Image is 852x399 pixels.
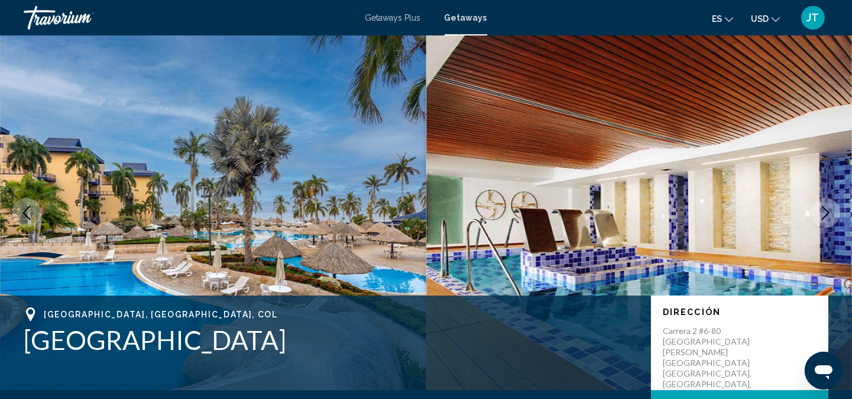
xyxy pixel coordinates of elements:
span: [GEOGRAPHIC_DATA], [GEOGRAPHIC_DATA], COL [44,310,278,319]
button: User Menu [798,5,828,30]
a: Travorium [24,6,354,30]
span: es [712,14,722,24]
button: Change currency [751,10,780,27]
button: Next image [811,198,840,228]
button: Change language [712,10,733,27]
button: Previous image [12,198,41,228]
a: Getaways [445,13,487,22]
span: JT [807,12,819,24]
p: Dirección [663,307,817,317]
span: USD [751,14,769,24]
iframe: Botón para iniciar la ventana de mensajería [805,352,843,390]
a: Getaways Plus [365,13,421,22]
h1: [GEOGRAPHIC_DATA] [24,325,639,355]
